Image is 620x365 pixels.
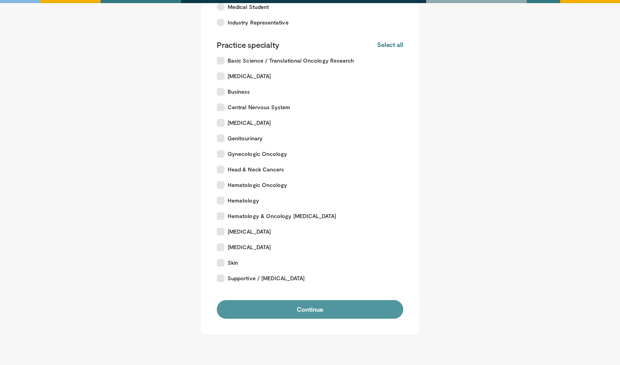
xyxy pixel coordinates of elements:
button: Continue [217,300,403,319]
span: Gynecologic Oncology [228,150,287,158]
span: [MEDICAL_DATA] [228,228,271,236]
span: [MEDICAL_DATA] [228,72,271,80]
span: Genitourinary [228,134,263,142]
span: [MEDICAL_DATA] [228,243,271,251]
span: Head & Neck Cancers [228,166,284,173]
p: Practice specialty [217,40,279,50]
span: [MEDICAL_DATA] [228,119,271,127]
button: Select all [377,40,403,49]
span: Business [228,88,250,96]
span: Medical Student [228,3,269,11]
span: Supportive / [MEDICAL_DATA] [228,274,305,282]
span: Hematology & Oncology [MEDICAL_DATA] [228,212,336,220]
span: Industry Representative [228,19,289,26]
span: Basic Science / Translational Oncology Research [228,57,354,65]
span: Skin [228,259,238,267]
span: Hematologic Oncology [228,181,287,189]
span: Central Nervous System [228,103,291,111]
span: Hematology [228,197,259,204]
